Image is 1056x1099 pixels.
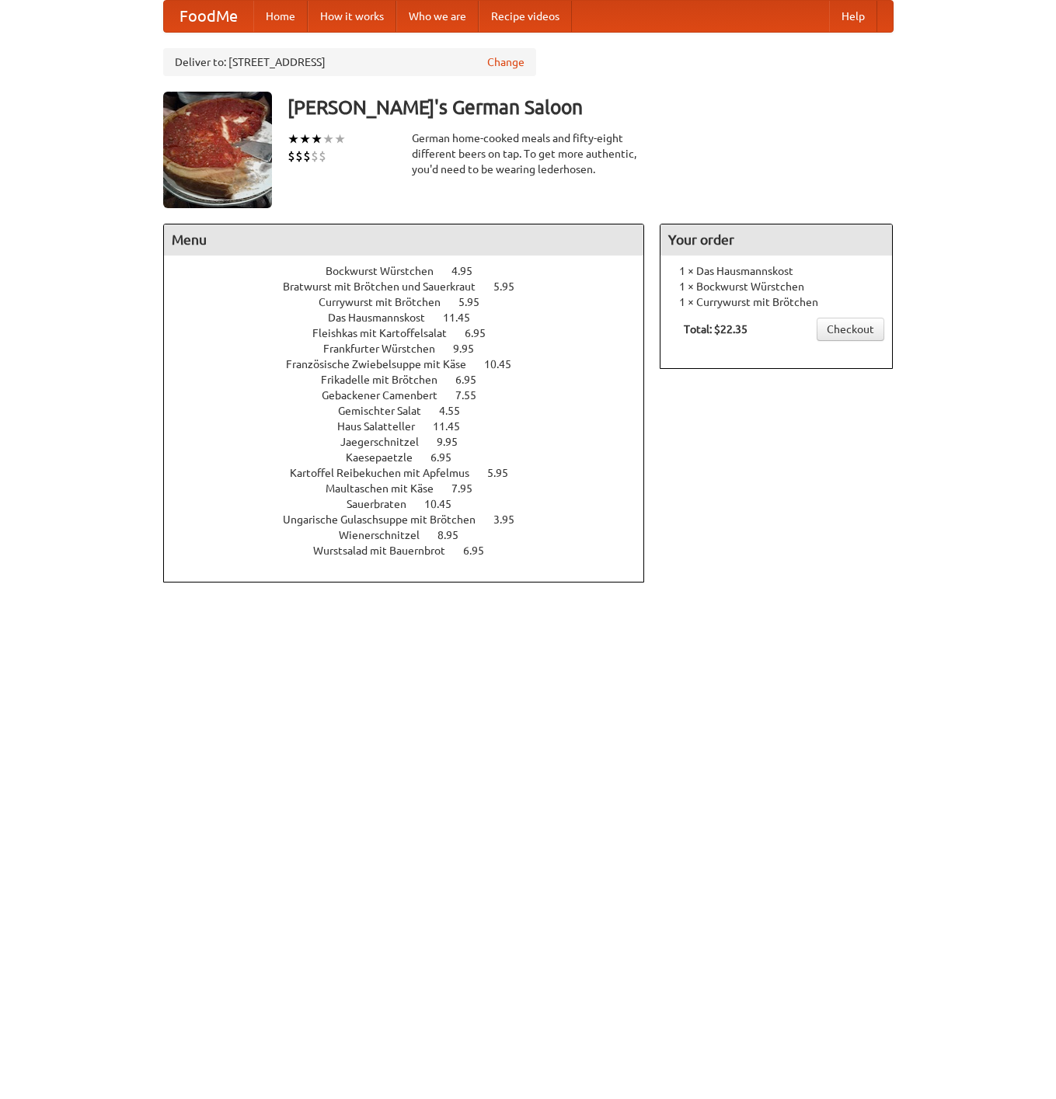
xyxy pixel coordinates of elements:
a: Recipe videos [479,1,572,32]
span: Currywurst mit Brötchen [319,296,456,308]
li: $ [311,148,319,165]
li: 1 × Bockwurst Würstchen [668,279,884,294]
a: Kartoffel Reibekuchen mit Apfelmus 5.95 [290,467,537,479]
span: Maultaschen mit Käse [326,482,449,495]
img: angular.jpg [163,92,272,208]
div: Deliver to: [STREET_ADDRESS] [163,48,536,76]
a: FoodMe [164,1,253,32]
li: ★ [322,130,334,148]
span: 7.95 [451,482,488,495]
span: Jaegerschnitzel [340,436,434,448]
span: 10.45 [484,358,527,370]
span: Französische Zwiebelsuppe mit Käse [286,358,482,370]
li: $ [288,148,295,165]
span: 7.55 [455,389,492,402]
a: Maultaschen mit Käse 7.95 [326,482,501,495]
a: Bratwurst mit Brötchen und Sauerkraut 5.95 [283,280,543,293]
a: Ungarische Gulaschsuppe mit Brötchen 3.95 [283,513,543,526]
a: Currywurst mit Brötchen 5.95 [319,296,508,308]
a: Frankfurter Würstchen 9.95 [323,343,503,355]
span: 8.95 [437,529,474,541]
span: 11.45 [443,311,486,324]
h4: Your order [660,224,892,256]
span: Wurstsalad mit Bauernbrot [313,544,461,557]
span: Gemischter Salat [338,405,437,417]
a: Gebackener Camenbert 7.55 [322,389,505,402]
a: Gemischter Salat 4.55 [338,405,489,417]
h4: Menu [164,224,644,256]
span: Ungarische Gulaschsuppe mit Brötchen [283,513,491,526]
span: Kartoffel Reibekuchen mit Apfelmus [290,467,485,479]
span: Frikadelle mit Brötchen [321,374,453,386]
a: Jaegerschnitzel 9.95 [340,436,486,448]
li: ★ [288,130,299,148]
span: 5.95 [458,296,495,308]
a: Kaesepaetzle 6.95 [346,451,480,464]
span: Bratwurst mit Brötchen und Sauerkraut [283,280,491,293]
li: $ [295,148,303,165]
a: Wienerschnitzel 8.95 [339,529,487,541]
li: 1 × Das Hausmannskost [668,263,884,279]
span: 6.95 [430,451,467,464]
span: 5.95 [493,280,530,293]
li: ★ [311,130,322,148]
span: 6.95 [455,374,492,386]
span: Sauerbraten [347,498,422,510]
li: ★ [299,130,311,148]
span: 6.95 [463,544,500,557]
span: Haus Salatteller [337,420,430,433]
a: How it works [308,1,396,32]
span: 4.55 [439,405,476,417]
a: Haus Salatteller 11.45 [337,420,489,433]
a: Who we are [396,1,479,32]
li: $ [319,148,326,165]
a: Checkout [817,318,884,341]
a: Help [829,1,877,32]
li: ★ [334,130,346,148]
span: Gebackener Camenbert [322,389,453,402]
span: Kaesepaetzle [346,451,428,464]
span: 10.45 [424,498,467,510]
a: Wurstsalad mit Bauernbrot 6.95 [313,544,513,557]
a: Home [253,1,308,32]
span: 3.95 [493,513,530,526]
a: Sauerbraten 10.45 [347,498,480,510]
div: German home-cooked meals and fifty-eight different beers on tap. To get more authentic, you'd nee... [412,130,645,177]
li: 1 × Currywurst mit Brötchen [668,294,884,310]
li: $ [303,148,311,165]
span: 5.95 [487,467,524,479]
a: Französische Zwiebelsuppe mit Käse 10.45 [286,358,540,370]
a: Change [487,54,525,70]
span: Wienerschnitzel [339,529,435,541]
span: Bockwurst Würstchen [326,265,449,277]
a: Das Hausmannskost 11.45 [328,311,499,324]
span: 11.45 [433,420,476,433]
a: Fleishkas mit Kartoffelsalat 6.95 [312,327,514,339]
span: 6.95 [465,327,501,339]
span: Frankfurter Würstchen [323,343,451,355]
span: Fleishkas mit Kartoffelsalat [312,327,462,339]
h3: [PERSON_NAME]'s German Saloon [288,92,894,123]
span: Das Hausmannskost [328,311,441,324]
b: Total: $22.35 [684,323,748,336]
span: 4.95 [451,265,488,277]
a: Bockwurst Würstchen 4.95 [326,265,501,277]
span: 9.95 [453,343,490,355]
span: 9.95 [437,436,473,448]
a: Frikadelle mit Brötchen 6.95 [321,374,505,386]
